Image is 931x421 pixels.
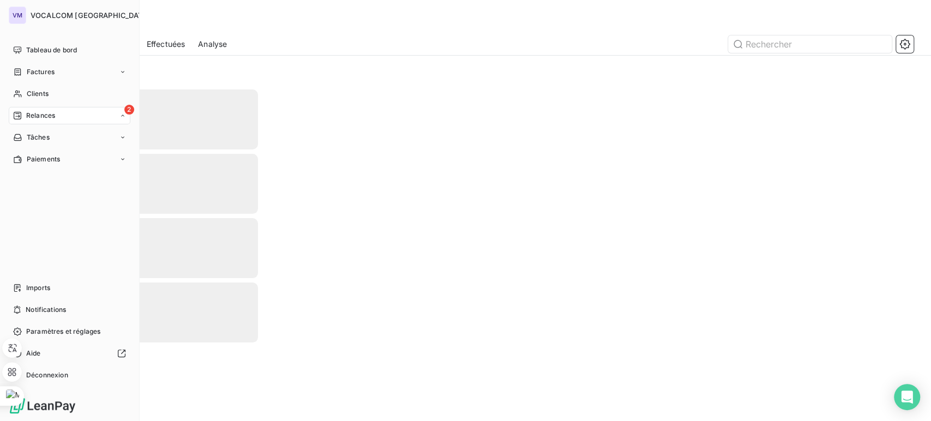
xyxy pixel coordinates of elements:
input: Rechercher [728,35,892,53]
span: Imports [26,283,50,293]
span: Effectuées [147,39,185,50]
span: Notifications [26,305,66,315]
span: VOCALCOM [GEOGRAPHIC_DATA] [31,11,150,20]
span: Aide [26,348,41,358]
span: Déconnexion [26,370,68,380]
img: Logo LeanPay [9,397,76,414]
span: Tableau de bord [26,45,77,55]
span: Factures [27,67,55,77]
span: Paiements [27,154,60,164]
span: Clients [27,89,49,99]
div: VM [9,7,26,24]
span: Analyse [198,39,227,50]
span: Relances [26,111,55,121]
span: 2 [124,105,134,115]
span: Tâches [27,133,50,142]
div: Open Intercom Messenger [894,384,920,410]
a: Aide [9,345,130,362]
span: Paramètres et réglages [26,327,100,336]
